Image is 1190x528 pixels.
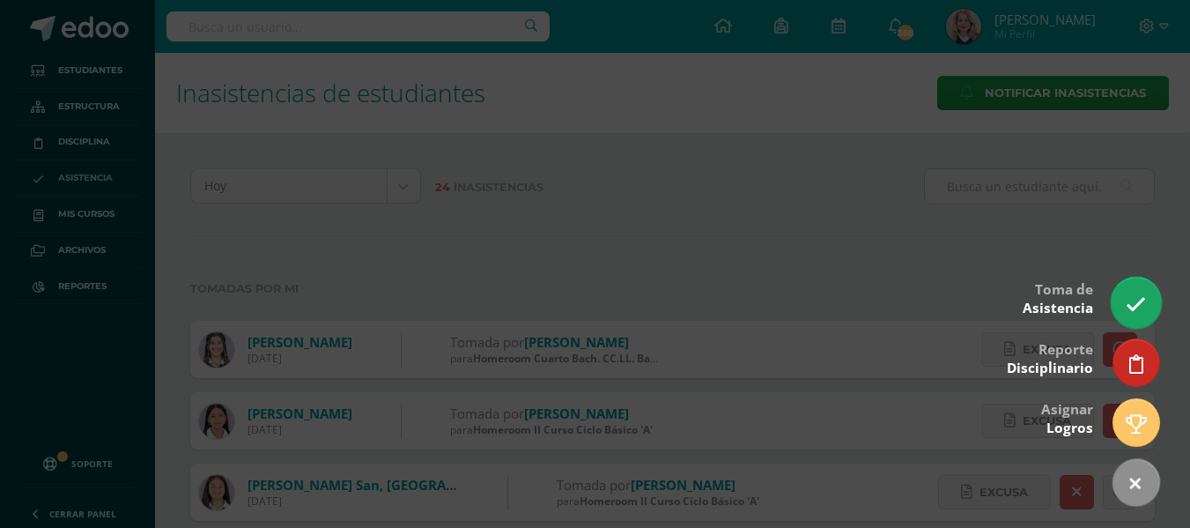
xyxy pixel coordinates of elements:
div: Reporte [1007,329,1093,386]
div: Asignar [1041,389,1093,446]
div: Toma de [1023,269,1093,326]
span: Asistencia [1023,299,1093,317]
span: Disciplinario [1007,359,1093,377]
span: Logros [1046,419,1093,437]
